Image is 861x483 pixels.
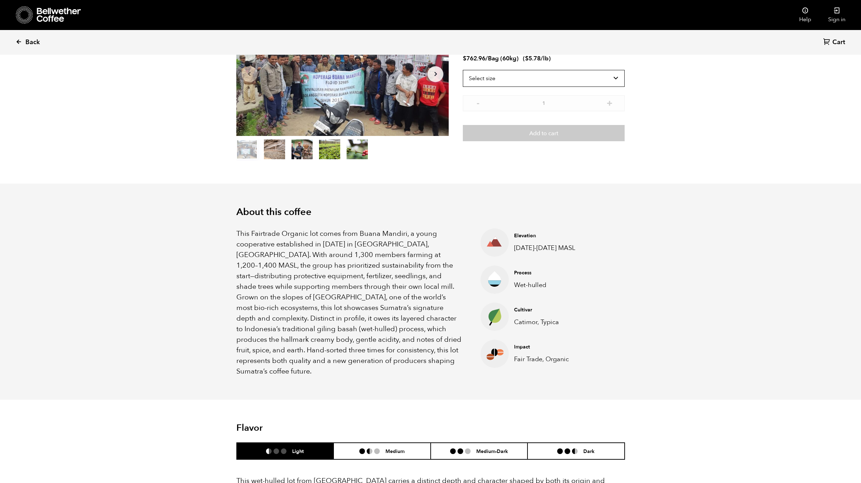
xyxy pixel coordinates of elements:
span: / [485,54,488,62]
span: Cart [832,38,845,47]
h6: Dark [583,448,595,454]
h4: Cultivar [514,306,581,314]
button: + [605,99,614,106]
h6: Medium [385,448,405,454]
a: Cart [823,38,847,47]
h4: Elevation [514,232,581,239]
span: $ [525,54,529,62]
h2: Flavor [236,423,366,434]
p: Wet-hulled [514,280,581,290]
p: Catimor, Typica [514,317,581,327]
h4: Process [514,269,581,276]
span: Back [25,38,40,47]
h4: Impact [514,344,581,351]
p: [DATE]-[DATE] MASL [514,243,581,253]
p: Fair Trade, Organic [514,354,581,364]
span: Bag (60kg) [488,54,519,62]
h6: Medium-Dark [476,448,508,454]
span: ( ) [523,54,551,62]
p: This Fairtrade Organic lot comes from Buana Mandiri, a young cooperative established in [DATE] in... [236,228,463,377]
bdi: 762.96 [463,54,485,62]
span: $ [463,54,466,62]
h2: About this coffee [236,207,625,218]
span: /lb [541,54,549,62]
bdi: 5.78 [525,54,541,62]
button: - [473,99,482,106]
button: Add to cart [463,125,625,141]
h6: Light [292,448,304,454]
